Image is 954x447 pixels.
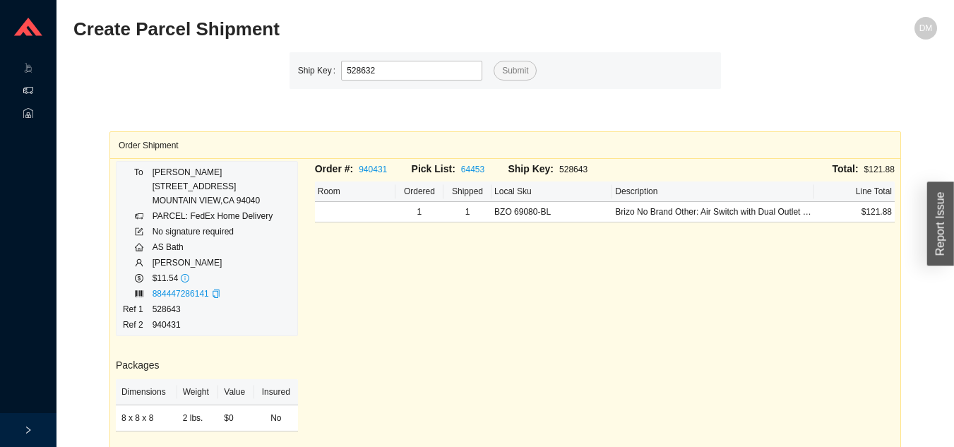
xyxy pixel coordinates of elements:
[461,165,484,174] a: 64453
[153,165,273,208] div: [PERSON_NAME] [STREET_ADDRESS] MOUNTAIN VIEW , CA 94040
[122,165,152,208] td: To
[814,202,895,222] td: $121.88
[494,61,537,81] button: Submit
[443,181,491,202] th: Shipped
[119,132,892,158] div: Order Shipment
[152,302,274,317] td: 528643
[73,17,721,42] h2: Create Parcel Shipment
[24,426,32,434] span: right
[152,270,274,286] td: $11.54
[212,287,220,301] div: Copy
[116,357,298,374] h3: Packages
[615,205,811,219] div: Brizo No Brand Other: Air Switch with Dual Outlet - Matte Black
[412,163,455,174] span: Pick List:
[135,227,143,236] span: form
[919,17,933,40] span: DM
[315,181,395,202] th: Room
[122,302,152,317] td: Ref 1
[177,379,219,405] th: Weight
[122,317,152,333] td: Ref 2
[153,289,209,299] a: 884447286141
[604,161,895,177] div: $121.88
[395,202,443,222] td: 1
[152,239,274,255] td: AS Bath
[254,379,298,405] th: Insured
[116,379,177,405] th: Dimensions
[508,161,604,177] div: 528643
[181,274,189,282] span: info-circle
[212,290,220,298] span: copy
[218,405,254,431] td: $0
[814,181,895,202] th: Line Total
[612,181,813,202] th: Description
[315,163,353,174] span: Order #:
[254,405,298,431] td: No
[218,379,254,405] th: Value
[491,181,612,202] th: Local Sku
[135,274,143,282] span: dollar
[135,258,143,267] span: user
[491,202,612,222] td: BZO 69080-BL
[116,405,177,431] td: 8 x 8 x 8
[443,202,491,222] td: 1
[152,317,274,333] td: 940431
[359,165,387,174] a: 940431
[395,181,443,202] th: Ordered
[298,61,341,81] label: Ship Key
[152,224,274,239] td: No signature required
[135,290,143,298] span: barcode
[152,208,274,224] td: PARCEL: FedEx Home Delivery
[135,243,143,251] span: home
[508,163,554,174] span: Ship Key:
[152,255,274,270] td: [PERSON_NAME]
[833,163,859,174] span: Total:
[177,405,219,431] td: 2 lbs.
